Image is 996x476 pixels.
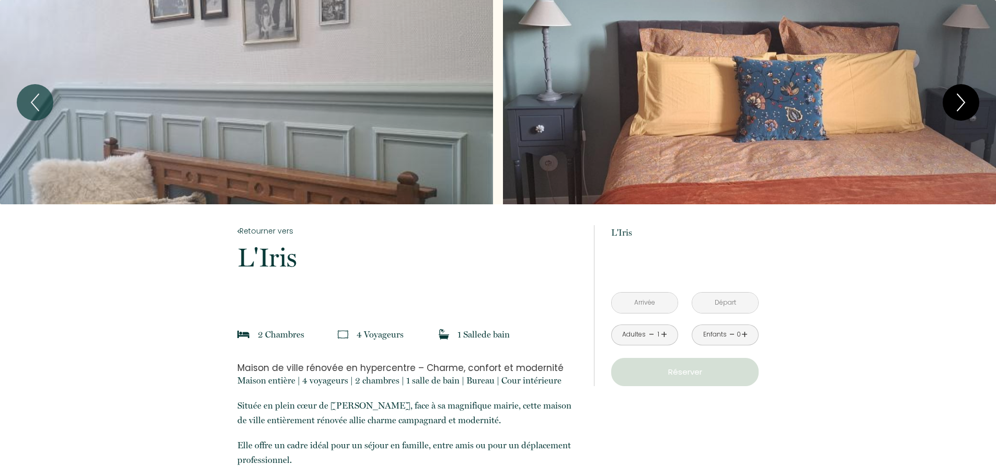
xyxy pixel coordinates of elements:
p: Située en plein cœur de [PERSON_NAME], face à sa magnifique mairie, cette maison de ville entière... [237,398,580,427]
p: 4 Voyageur [357,327,404,342]
h3: Maison de ville rénovée en hypercentre – Charme, confort et modernité [237,363,580,373]
input: Arrivée [612,293,678,313]
div: 0 [736,330,741,340]
span: s [301,329,304,340]
button: Previous [17,84,53,121]
button: Next [943,84,979,121]
p: ​Maison entière | 4 voyageurs | 2 chambres | 1 salle de bain | Bureau | Cour intérieure [237,373,580,388]
p: 1 Salle de bain [457,327,510,342]
a: + [661,327,667,343]
span: s [400,329,404,340]
div: Adultes [622,330,646,340]
p: L'Iris [237,245,580,271]
div: 1 [656,330,661,340]
p: 2 Chambre [258,327,304,342]
a: - [729,327,735,343]
img: guests [338,329,348,340]
p: Réserver [615,366,755,378]
p: Elle offre un cadre idéal pour un séjour en famille, entre amis ou pour un déplacement profession... [237,438,580,467]
a: Retourner vers [237,225,580,237]
button: Réserver [611,358,759,386]
div: Enfants [703,330,727,340]
a: + [741,327,748,343]
a: - [649,327,655,343]
input: Départ [692,293,758,313]
p: L'Iris [611,225,759,240]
